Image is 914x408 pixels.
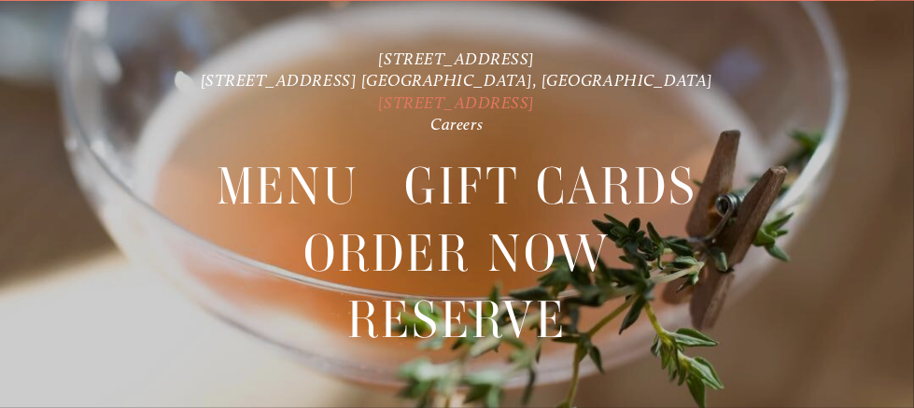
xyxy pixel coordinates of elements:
[347,287,567,352] a: Reserve
[405,153,698,219] span: Gift Cards
[303,220,611,286] a: Order Now
[347,287,567,353] span: Reserve
[217,153,359,218] a: Menu
[379,92,536,112] a: [STREET_ADDRESS]
[303,220,611,287] span: Order Now
[405,153,698,218] a: Gift Cards
[217,153,359,219] span: Menu
[431,114,484,134] a: Careers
